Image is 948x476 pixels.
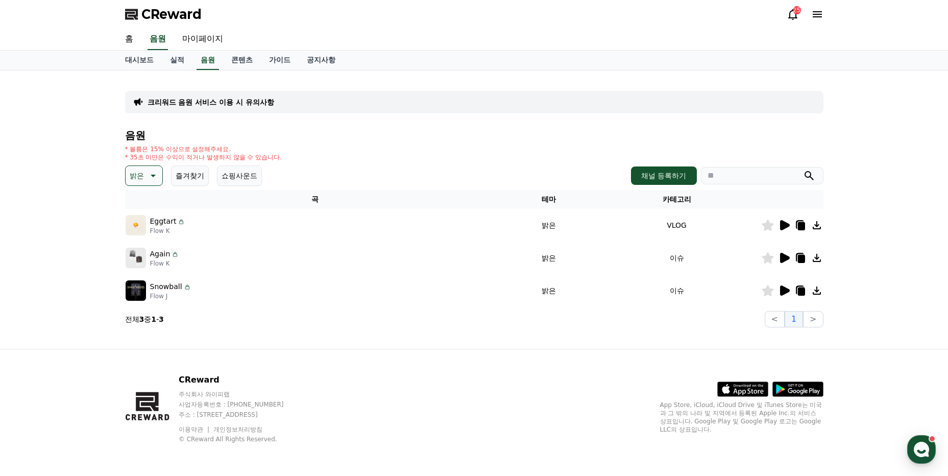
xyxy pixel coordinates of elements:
p: © CReward All Rights Reserved. [179,435,303,443]
a: 대화 [67,324,132,349]
p: 사업자등록번호 : [PHONE_NUMBER] [179,400,303,409]
a: 홈 [117,29,141,50]
p: * 35초 미만은 수익이 적거나 발생하지 않을 수 있습니다. [125,153,282,161]
td: 밝은 [505,274,593,307]
strong: 3 [159,315,164,323]
th: 곡 [125,190,505,209]
strong: 3 [139,315,144,323]
span: 설정 [158,339,170,347]
span: 대화 [93,340,106,348]
td: 이슈 [593,274,761,307]
button: > [803,311,823,327]
td: 밝은 [505,242,593,274]
th: 테마 [505,190,593,209]
button: 채널 등록하기 [631,166,696,185]
button: < [765,311,785,327]
p: Flow J [150,292,191,300]
td: 밝은 [505,209,593,242]
a: 공지사항 [299,51,344,70]
a: 25 [787,8,799,20]
a: 음원 [197,51,219,70]
h4: 음원 [125,130,823,141]
p: App Store, iCloud, iCloud Drive 및 iTunes Store는 미국과 그 밖의 나라 및 지역에서 등록된 Apple Inc.의 서비스 상표입니다. Goo... [660,401,823,434]
strong: 1 [151,315,156,323]
a: CReward [125,6,202,22]
button: 1 [785,311,803,327]
p: * 볼륨은 15% 이상으로 설정해주세요. [125,145,282,153]
p: Eggtart [150,216,177,227]
a: 가이드 [261,51,299,70]
p: Again [150,249,171,259]
th: 카테고리 [593,190,761,209]
a: 개인정보처리방침 [213,426,262,433]
td: 이슈 [593,242,761,274]
td: VLOG [593,209,761,242]
p: CReward [179,374,303,386]
img: music [126,215,146,235]
a: 홈 [3,324,67,349]
img: music [126,280,146,301]
span: 홈 [32,339,38,347]
a: 설정 [132,324,196,349]
img: music [126,248,146,268]
p: Flow K [150,227,186,235]
p: 주식회사 와이피랩 [179,390,303,398]
button: 쇼핑사운드 [217,165,262,186]
a: 대시보드 [117,51,162,70]
a: 마이페이지 [174,29,231,50]
a: 콘텐츠 [223,51,261,70]
a: 이용약관 [179,426,211,433]
p: 밝은 [130,169,144,183]
p: 주소 : [STREET_ADDRESS] [179,411,303,419]
span: CReward [141,6,202,22]
a: 실적 [162,51,192,70]
div: 25 [793,6,801,14]
button: 즐겨찾기 [171,165,209,186]
a: 음원 [148,29,168,50]
p: Flow K [150,259,180,268]
p: Snowball [150,281,182,292]
a: 크리워드 음원 서비스 이용 시 유의사항 [148,97,274,107]
p: 전체 중 - [125,314,164,324]
button: 밝은 [125,165,163,186]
